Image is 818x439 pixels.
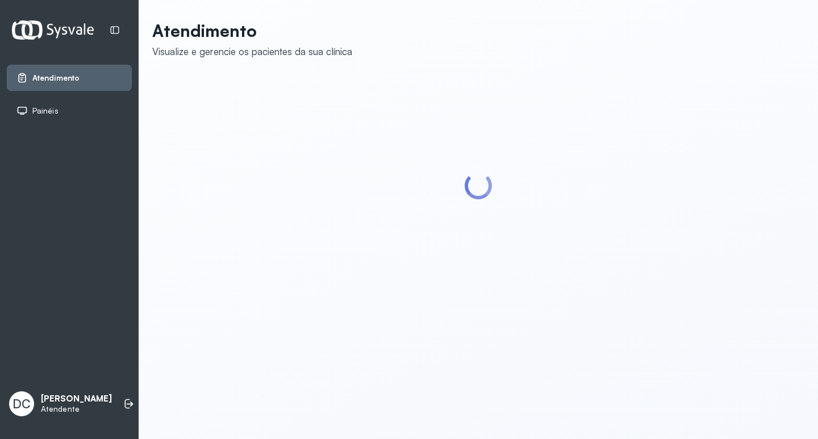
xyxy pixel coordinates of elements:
a: Atendimento [16,72,122,83]
div: Visualize e gerencie os pacientes da sua clínica [152,45,352,57]
span: Atendimento [32,73,80,83]
img: Logotipo do estabelecimento [12,20,94,39]
p: [PERSON_NAME] [41,394,112,404]
p: Atendente [41,404,112,414]
p: Atendimento [152,20,352,41]
span: Painéis [32,106,59,116]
